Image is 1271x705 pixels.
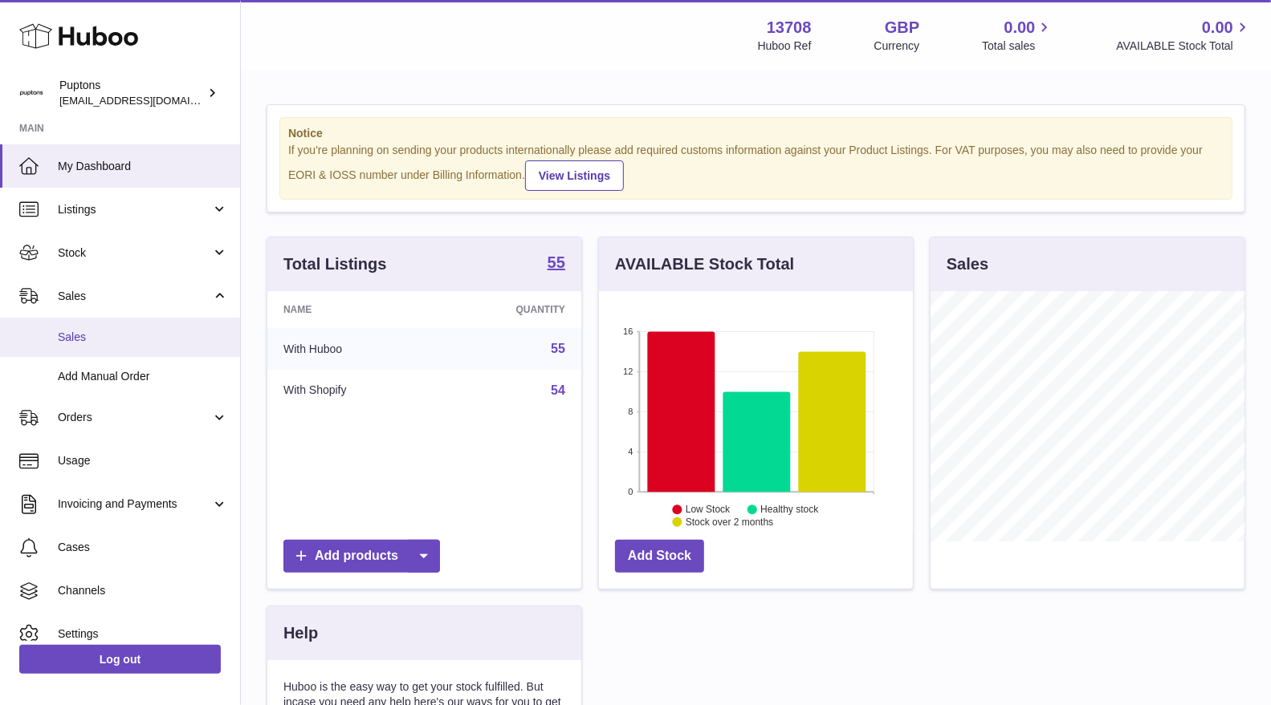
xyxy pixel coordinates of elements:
[283,622,318,644] h3: Help
[283,253,387,275] h3: Total Listings
[58,453,228,468] span: Usage
[758,38,812,54] div: Huboo Ref
[59,94,236,107] span: [EMAIL_ADDRESS][DOMAIN_NAME]
[628,447,633,456] text: 4
[525,160,624,191] a: View Listings
[19,645,221,674] a: Log out
[551,342,565,355] a: 55
[58,289,211,304] span: Sales
[1004,17,1036,38] span: 0.00
[947,253,988,275] h3: Sales
[19,81,43,105] img: hello@puptons.com
[760,504,819,515] text: Healthy stock
[267,328,437,370] td: With Huboo
[1202,17,1233,38] span: 0.00
[1116,38,1252,54] span: AVAILABLE Stock Total
[58,330,228,345] span: Sales
[686,504,731,515] text: Low Stock
[623,367,633,376] text: 12
[686,517,773,528] text: Stock over 2 months
[982,38,1053,54] span: Total sales
[548,254,565,270] strong: 55
[58,202,211,217] span: Listings
[623,326,633,336] text: 16
[58,245,211,261] span: Stock
[288,126,1224,141] strong: Notice
[58,159,228,174] span: My Dashboard
[885,17,919,38] strong: GBP
[548,254,565,273] a: 55
[58,540,228,555] span: Cases
[267,370,437,411] td: With Shopify
[615,253,794,275] h3: AVAILABLE Stock Total
[288,143,1224,191] div: If you're planning on sending your products internationally please add required customs informati...
[267,291,437,328] th: Name
[874,38,920,54] div: Currency
[58,496,211,512] span: Invoicing and Payments
[1116,17,1252,54] a: 0.00 AVAILABLE Stock Total
[551,383,565,397] a: 54
[615,540,704,573] a: Add Stock
[59,78,204,108] div: Puptons
[767,17,812,38] strong: 13708
[982,17,1053,54] a: 0.00 Total sales
[628,487,633,496] text: 0
[58,626,228,642] span: Settings
[58,410,211,425] span: Orders
[58,369,228,384] span: Add Manual Order
[628,407,633,416] text: 8
[58,583,228,598] span: Channels
[283,540,440,573] a: Add products
[437,291,581,328] th: Quantity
